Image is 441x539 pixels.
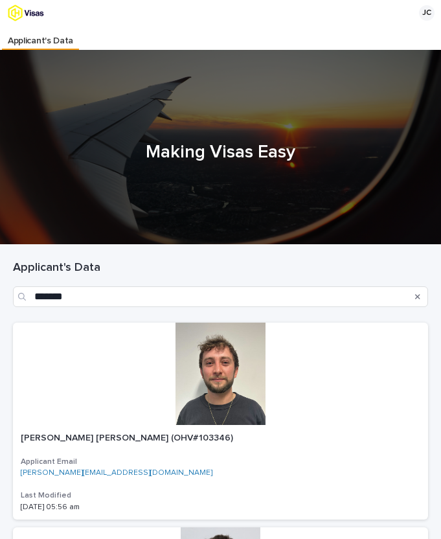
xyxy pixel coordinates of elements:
a: [PERSON_NAME] [PERSON_NAME] (OHV#103346)[PERSON_NAME] [PERSON_NAME] (OHV#103346) Applicant Email[... [13,323,428,520]
div: JC [419,5,435,21]
h3: Last Modified [21,490,420,501]
a: Applicant's Data [2,26,79,49]
p: [PERSON_NAME] [PERSON_NAME] (OHV#103346) [21,430,236,444]
input: Search [13,286,428,307]
img: tx8HrbJQv2PFQx4TXEq5 [8,5,74,21]
h1: Making Visas Easy [13,141,428,165]
h1: Applicant's Data [13,260,428,276]
h3: Applicant Email [21,457,420,467]
p: Applicant's Data [8,26,73,47]
a: [PERSON_NAME][EMAIL_ADDRESS][DOMAIN_NAME] [21,469,212,477]
p: [DATE] 05:56 am [21,503,236,512]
